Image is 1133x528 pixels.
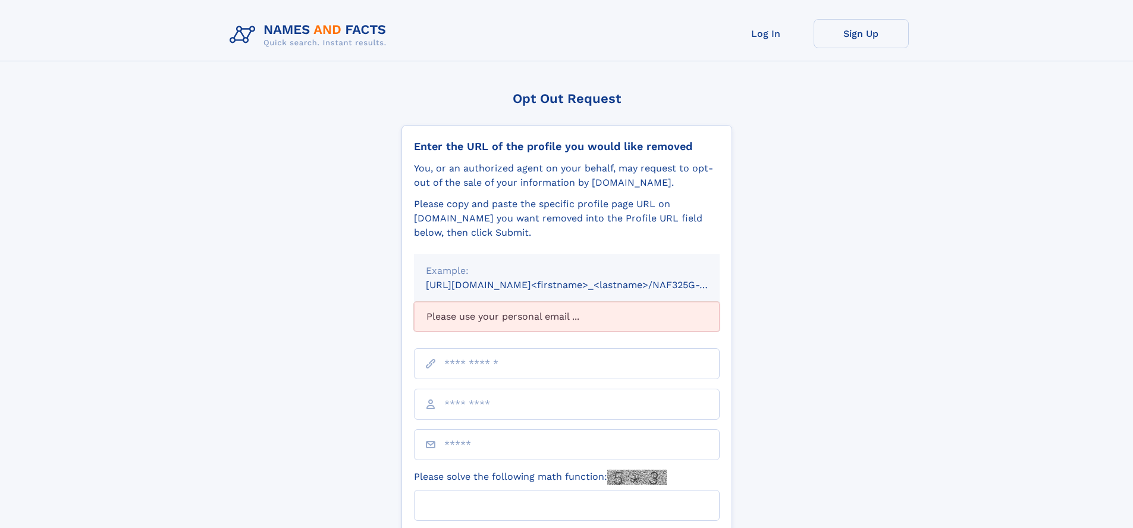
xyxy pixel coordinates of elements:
a: Log In [718,19,814,48]
img: Logo Names and Facts [225,19,396,51]
label: Please solve the following math function: [414,470,667,485]
div: Please use your personal email ... [414,302,720,332]
div: Please copy and paste the specific profile page URL on [DOMAIN_NAME] you want removed into the Pr... [414,197,720,240]
div: You, or an authorized agent on your behalf, may request to opt-out of the sale of your informatio... [414,161,720,190]
div: Enter the URL of the profile you would like removed [414,140,720,153]
small: [URL][DOMAIN_NAME]<firstname>_<lastname>/NAF325G-xxxxxxxx [426,279,742,290]
div: Opt Out Request [401,91,732,106]
div: Example: [426,264,708,278]
a: Sign Up [814,19,909,48]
